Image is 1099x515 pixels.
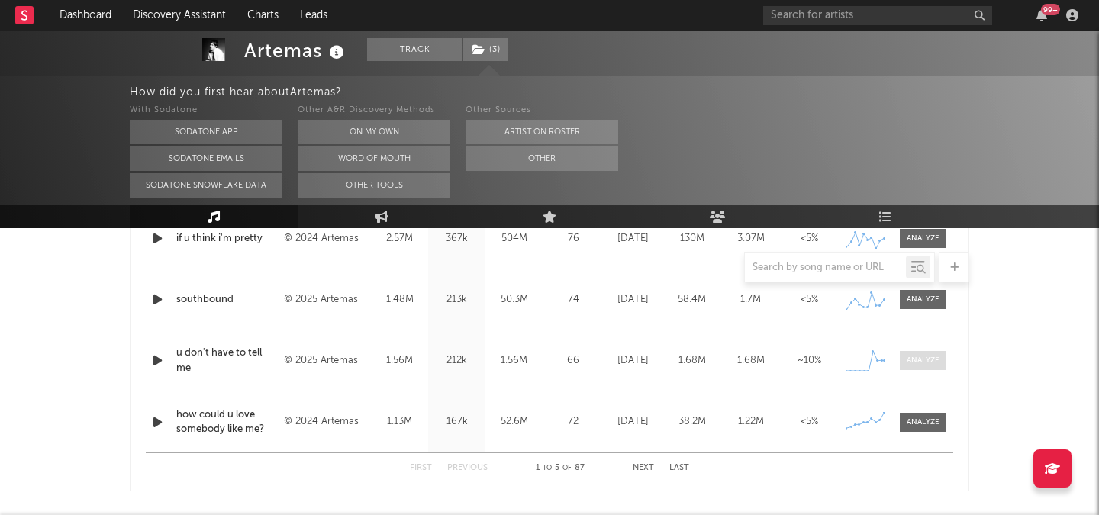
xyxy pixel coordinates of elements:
[298,101,450,120] div: Other A&R Discovery Methods
[1036,9,1047,21] button: 99+
[176,231,276,246] a: if u think i'm pretty
[666,231,717,246] div: 130M
[432,353,482,369] div: 212k
[432,292,482,307] div: 213k
[725,292,776,307] div: 1.7M
[375,353,424,369] div: 1.56M
[176,407,276,437] a: how could u love somebody like me?
[447,464,488,472] button: Previous
[763,6,992,25] input: Search for artists
[784,231,835,246] div: <5%
[489,292,539,307] div: 50.3M
[298,173,450,198] button: Other Tools
[489,231,539,246] div: 504M
[784,292,835,307] div: <5%
[375,414,424,430] div: 1.13M
[432,231,482,246] div: 367k
[375,231,424,246] div: 2.57M
[608,231,659,246] div: [DATE]
[375,292,424,307] div: 1.48M
[666,353,717,369] div: 1.68M
[543,465,552,472] span: to
[666,414,717,430] div: 38.2M
[367,38,462,61] button: Track
[463,38,508,61] button: (3)
[176,292,276,307] a: southbound
[608,414,659,430] div: [DATE]
[410,464,432,472] button: First
[784,353,835,369] div: ~ 10 %
[298,146,450,171] button: Word Of Mouth
[130,146,282,171] button: Sodatone Emails
[546,231,600,246] div: 76
[284,291,367,309] div: © 2025 Artemas
[489,353,539,369] div: 1.56M
[546,292,600,307] div: 74
[725,353,776,369] div: 1.68M
[784,414,835,430] div: <5%
[432,414,482,430] div: 167k
[1041,4,1060,15] div: 99 +
[284,413,367,431] div: © 2024 Artemas
[489,414,539,430] div: 52.6M
[176,346,276,375] a: u don't have to tell me
[666,292,717,307] div: 58.4M
[284,230,367,248] div: © 2024 Artemas
[130,120,282,144] button: Sodatone App
[562,465,572,472] span: of
[608,292,659,307] div: [DATE]
[462,38,508,61] span: ( 3 )
[546,353,600,369] div: 66
[546,414,600,430] div: 72
[130,173,282,198] button: Sodatone Snowflake Data
[284,352,367,370] div: © 2025 Artemas
[130,101,282,120] div: With Sodatone
[130,83,1099,101] div: How did you first hear about Artemas ?
[633,464,654,472] button: Next
[745,262,906,274] input: Search by song name or URL
[725,414,776,430] div: 1.22M
[466,101,618,120] div: Other Sources
[669,464,689,472] button: Last
[244,38,348,63] div: Artemas
[466,146,618,171] button: Other
[725,231,776,246] div: 3.07M
[608,353,659,369] div: [DATE]
[518,459,602,478] div: 1 5 87
[298,120,450,144] button: On My Own
[466,120,618,144] button: Artist on Roster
